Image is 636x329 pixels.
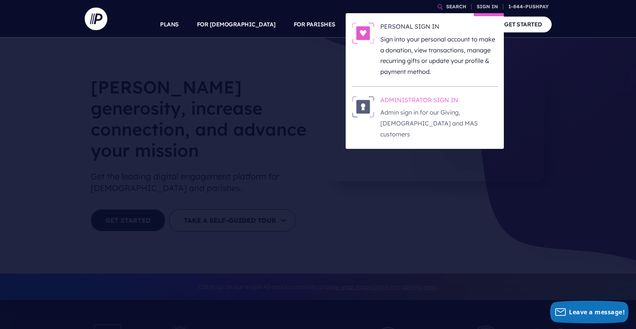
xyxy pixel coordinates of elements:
[449,11,477,38] a: COMPANY
[352,22,498,77] a: PERSONAL SIGN IN - Illustration PERSONAL SIGN IN Sign into your personal account to make a donati...
[352,22,374,44] img: PERSONAL SIGN IN - Illustration
[495,17,552,32] a: GET STARTED
[294,11,336,38] a: FOR PARISHES
[550,301,628,323] button: Leave a message!
[352,96,498,140] a: ADMINISTRATOR SIGN IN - Illustration ADMINISTRATOR SIGN IN Admin sign in for our Giving, [DEMOGRA...
[380,107,498,139] p: Admin sign in for our Giving, [DEMOGRAPHIC_DATA] and MAS customers
[405,11,431,38] a: EXPLORE
[197,11,276,38] a: FOR [DEMOGRAPHIC_DATA]
[380,22,498,34] h6: PERSONAL SIGN IN
[354,11,387,38] a: SOLUTIONS
[160,11,179,38] a: PLANS
[380,34,498,77] p: Sign into your personal account to make a donation, view transactions, manage recurring gifts or ...
[352,96,374,118] img: ADMINISTRATOR SIGN IN - Illustration
[569,308,625,316] span: Leave a message!
[380,96,498,107] h6: ADMINISTRATOR SIGN IN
